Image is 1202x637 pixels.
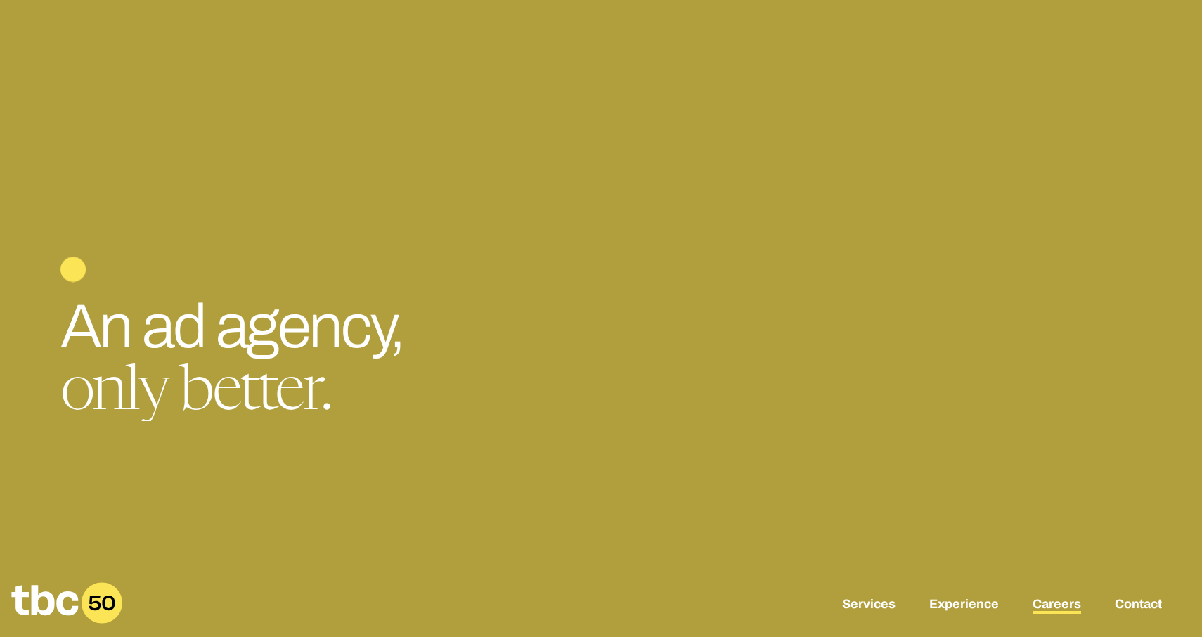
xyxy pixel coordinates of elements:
a: Services [842,597,896,614]
a: Careers [1033,597,1081,614]
span: An ad agency, [60,293,403,360]
a: Experience [929,597,999,614]
a: Home [11,614,122,629]
span: only better. [60,363,331,425]
a: Contact [1115,597,1162,614]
